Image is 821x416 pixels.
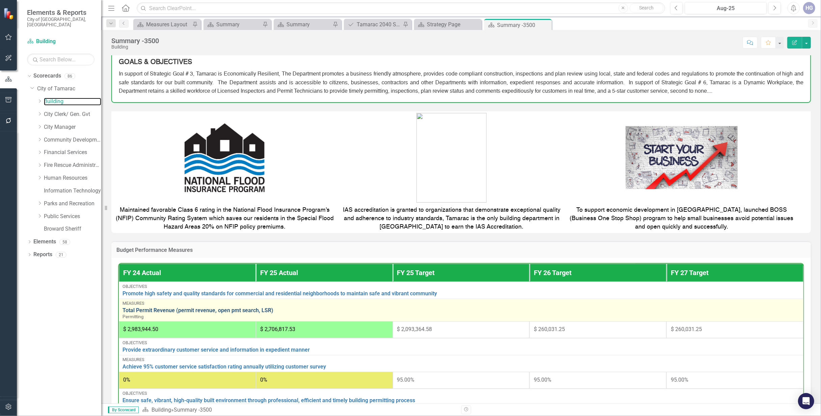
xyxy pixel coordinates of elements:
div: » [142,406,456,414]
div: 58 [59,239,70,245]
a: Public Services [44,213,101,220]
a: Reports [33,251,52,259]
a: Broward Sheriff [44,225,101,233]
td: Double-Click to Edit Right Click for Context Menu [119,299,803,321]
span: $ 2,706,817.53 [260,326,295,332]
div: Objectives [122,284,800,289]
button: Aug-25 [685,2,767,14]
div: Tamarac 2040 Strategic Plan - Departmental Action Plan [357,20,401,29]
a: Financial Services [44,149,101,156]
td: Double-Click to Edit Right Click for Context Menu [119,338,803,355]
a: Measures Layout [135,20,191,29]
a: Tamarac 2040 Strategic Plan - Departmental Action Plan [346,20,401,29]
a: City Manager [44,123,101,131]
a: Ensure safe, vibrant, high-quality built environment through professional, efficient and timely b... [122,397,800,404]
span: 95.00% [534,377,551,383]
a: Building [27,38,94,46]
a: Promote high safety and quality standards for commercial and residential neighborhoods to maintai... [122,291,800,297]
a: Strategy Page [416,20,480,29]
a: Building [152,407,171,413]
td: Double-Click to Edit Right Click for Context Menu [119,389,803,411]
span: $ 260,031.25 [534,326,565,332]
td: Maintained favorable Class 6 rating in the National Flood Insurance Program's (NFIP) Community Ra... [111,204,338,233]
strong: GOALS & OBJECTIVES [119,59,192,66]
a: Scorecards [33,72,61,80]
a: Elements [33,238,56,246]
div: 86 [64,73,75,79]
img: image_1b3miuje6ei6y.png [416,113,487,203]
div: Aug-25 [687,4,764,12]
td: Double-Click to Edit Right Click for Context Menu [119,355,803,372]
h3: Budget Performance Measures [116,247,806,253]
small: City of [GEOGRAPHIC_DATA], [GEOGRAPHIC_DATA] [27,17,94,28]
input: Search Below... [27,54,94,65]
div: Open Intercom Messenger [798,393,814,409]
span: Permitting [122,314,144,319]
a: Human Resources [44,174,101,182]
a: Building [44,98,101,106]
img: Community Rating System | Kill Devil Hills, NC! - Official Website [185,123,265,192]
span: Elements & Reports [27,8,94,17]
div: Summary -3500 [497,21,550,29]
a: Achieve 95% customer service satisfaction rating annually utilizing customer survey [122,364,800,370]
td: To support economic development in [GEOGRAPHIC_DATA], launched BOSS (Business One Stop Shop) prog... [565,204,798,233]
a: Total Permit Revenue (permit revenue, open pmt search, LSR) [122,307,800,314]
div: Summary [286,20,331,29]
span: 95.00% [671,377,688,383]
span: By Scorecard [108,407,139,413]
div: Strategy Page [427,20,480,29]
div: Measures Layout [146,20,191,29]
a: Provide extraordinary customer service and information in expedient manner [122,347,800,353]
div: Objectives [122,391,800,396]
span: 0% [260,377,267,383]
span: 0% [123,377,130,383]
a: Summary [275,20,331,29]
a: Community Development [44,136,101,144]
img: ClearPoint Strategy [3,8,15,20]
span: In support of Strategic Goal # 3, Tamarac is Economically Resilient, The Department promotes a bu... [119,71,803,94]
a: City Clerk/ Gen. Gvt [44,111,101,118]
span: Search [639,5,654,10]
span: $ 260,031.25 [671,326,702,332]
div: Measures [122,301,800,306]
a: Fire Rescue Administration [44,161,101,169]
div: Measures [122,357,800,362]
div: Summary -3500 [111,37,159,44]
button: Search [630,3,663,13]
span: 95.00% [397,377,415,383]
div: Summary [216,20,261,29]
a: Information Technology [44,187,101,195]
td: Double-Click to Edit Right Click for Context Menu [119,282,803,299]
img: 10 Top Tips For Starting a Business in France [626,126,738,189]
a: City of Tamarac [37,85,101,93]
span: $ 2,983,944.50 [123,326,158,332]
a: Parks and Recreation [44,200,101,208]
input: Search ClearPoint... [137,2,665,14]
div: Objectives [122,340,800,345]
div: 21 [56,252,66,258]
div: Building [111,44,159,50]
a: Summary [205,20,261,29]
span: $ 2,093,364.58 [397,326,432,332]
div: Summary -3500 [174,407,212,413]
button: HG [803,2,815,14]
td: IAS accreditation is granted to organizations that demonstrate exceptional quality and adherence ... [338,204,565,233]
